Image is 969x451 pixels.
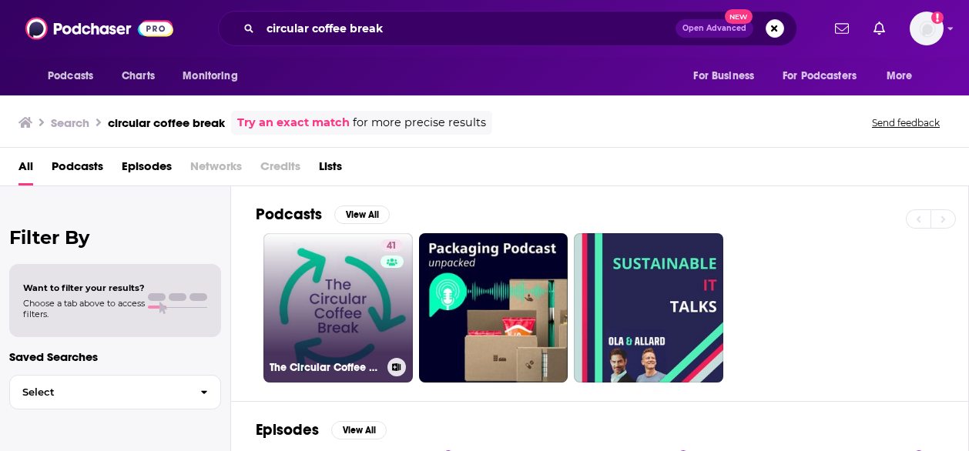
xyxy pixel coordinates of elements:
button: View All [331,421,387,439]
span: Logged in as aridings [910,12,944,45]
h3: The Circular Coffee Break [270,361,381,374]
span: 41 [387,239,397,254]
button: open menu [682,62,773,91]
span: Credits [260,154,300,185]
a: 41The Circular Coffee Break [263,233,413,383]
button: Select [9,375,221,409]
a: PodcastsView All [256,205,390,224]
span: For Business [693,65,754,87]
a: EpisodesView All [256,420,387,439]
button: open menu [876,62,932,91]
h3: Search [51,115,89,130]
h2: Filter By [9,226,221,249]
button: open menu [773,62,879,91]
input: Search podcasts, credits, & more... [260,16,676,41]
span: More [887,65,913,87]
span: Charts [122,65,155,87]
a: Show notifications dropdown [867,15,891,42]
a: Lists [319,154,342,185]
span: Networks [190,154,242,185]
a: Podcasts [52,154,103,185]
a: All [18,154,33,185]
span: New [725,9,753,24]
a: Charts [112,62,164,91]
button: View All [334,205,390,224]
span: Podcasts [48,65,93,87]
a: 41 [381,239,403,252]
h3: circular coffee break [108,115,225,130]
button: open menu [172,62,257,91]
span: For Podcasters [783,65,857,87]
button: Open AdvancedNew [676,19,753,38]
p: Saved Searches [9,349,221,364]
a: Try an exact match [237,114,350,132]
span: for more precise results [353,114,486,132]
a: Episodes [122,154,172,185]
button: Send feedback [867,116,944,129]
span: Want to filter your results? [23,282,145,293]
span: Select [10,387,188,397]
h2: Episodes [256,420,319,439]
a: Show notifications dropdown [829,15,855,42]
div: Search podcasts, credits, & more... [218,11,797,46]
span: Open Advanced [682,25,746,32]
h2: Podcasts [256,205,322,224]
img: User Profile [910,12,944,45]
img: Podchaser - Follow, Share and Rate Podcasts [25,14,173,43]
button: open menu [37,62,113,91]
span: Monitoring [183,65,237,87]
svg: Add a profile image [931,12,944,24]
button: Show profile menu [910,12,944,45]
span: Choose a tab above to access filters. [23,298,145,319]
